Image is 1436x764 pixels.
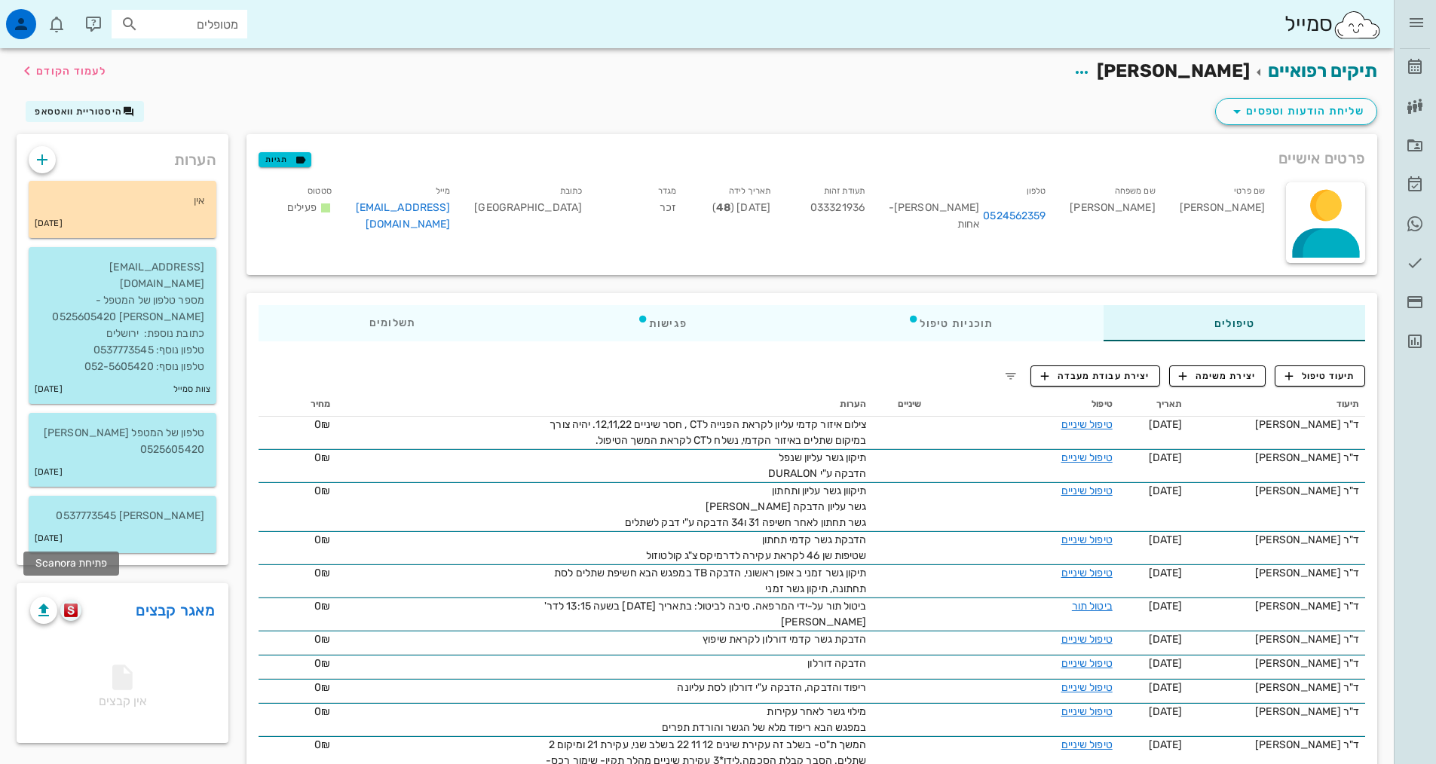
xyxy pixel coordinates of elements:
[983,208,1046,225] a: 0524562359
[35,464,63,481] small: [DATE]
[807,657,866,670] span: הדבקה דורלון
[314,738,330,751] span: 0₪
[1333,10,1382,40] img: SmileCloud logo
[798,305,1104,341] div: תוכניות טיפול
[1179,369,1256,383] span: יצירת משימה
[873,393,928,417] th: שיניים
[1168,179,1277,242] div: [PERSON_NAME]
[1058,179,1167,242] div: [PERSON_NAME]
[889,200,1046,233] div: [PERSON_NAME]- אחות
[1149,738,1183,751] span: [DATE]
[1061,567,1113,579] a: טיפול שיניים
[136,598,215,622] a: מאגר קבצים
[677,681,866,694] span: ריפוד והדבקה, הדבקה ע"י דורלון לסת עליונה
[1285,369,1355,383] span: תיעוד טיפול
[1284,8,1382,41] div: סמייל
[1194,680,1359,695] div: ד"ר [PERSON_NAME]
[1194,656,1359,671] div: ד"ר [PERSON_NAME]
[265,153,305,167] span: תגיות
[259,152,311,167] button: תגיות
[1061,418,1113,431] a: טיפול שיניים
[1097,60,1250,81] span: [PERSON_NAME]
[26,101,144,122] button: היסטוריית וואטסאפ
[1149,705,1183,718] span: [DATE]
[44,12,54,21] span: תג
[35,530,63,547] small: [DATE]
[1061,533,1113,546] a: טיפול שיניים
[314,484,330,497] span: 0₪
[550,418,866,447] span: צילום איזור קדמי עליון לקראת הפנייה לCT , חסר שיניים 12,11,22. יהיה צורך במיקום שתלים באיזור הקדמ...
[35,215,63,232] small: [DATE]
[314,681,330,694] span: 0₪
[1149,484,1183,497] span: [DATE]
[768,451,867,480] span: תיקון גשר עליון שנפל הדבקה ע"י DURALON
[729,186,770,196] small: תאריך לידה
[927,393,1118,417] th: טיפול
[287,201,317,214] span: פעילים
[64,604,78,617] img: scanora logo
[41,193,204,209] p: אין
[1072,600,1113,613] a: ביטול תור
[810,201,865,214] span: 033321936
[1149,600,1183,613] span: [DATE]
[1228,102,1364,121] span: שליחת הודעות וטפסים
[1188,393,1365,417] th: תיעוד
[1234,186,1265,196] small: שם פרטי
[1061,451,1113,464] a: טיפול שיניים
[1194,631,1359,647] div: ד"ר [PERSON_NAME]
[314,418,330,431] span: 0₪
[1194,737,1359,753] div: ד"ר [PERSON_NAME]
[662,705,867,734] span: מילוי גשר לאחר עקירות במפגש הבא ריפוד מלא של הגשר והורדת תפרים
[716,201,730,214] strong: 48
[369,318,415,329] span: תשלומים
[1278,146,1365,170] span: פרטים אישיים
[314,633,330,646] span: 0₪
[314,600,330,613] span: 0₪
[314,451,330,464] span: 0₪
[1061,738,1113,751] a: טיפול שיניים
[1149,681,1183,694] span: [DATE]
[1194,704,1359,720] div: ד"ר [PERSON_NAME]
[703,633,866,646] span: הדבקת גשר קדמי דורלון לקראת שיפוץ
[625,484,867,529] span: תיקוון גשר עליון ותחתון גשר עליון הדבקה [PERSON_NAME] גשר תחתון לאחר חשיפה 31 ו34 הדבקה ע"י דבק ל...
[41,508,204,524] p: [PERSON_NAME] 0537773545
[544,600,867,628] span: ביטול תור על-ידי המרפאה. סיבה לביטול: בתאריך [DATE] בשעה 13:15 לדר' [PERSON_NAME]
[308,186,332,196] small: סטטוס
[1061,681,1113,694] a: טיפול שיניים
[314,705,330,718] span: 0₪
[356,201,451,231] a: [EMAIL_ADDRESS][DOMAIN_NAME]
[60,600,81,621] button: scanora logo
[314,533,330,546] span: 0₪
[1215,98,1377,125] button: שליחת הודעות וטפסים
[1149,418,1183,431] span: [DATE]
[336,393,873,417] th: הערות
[824,186,865,196] small: תעודת זהות
[1194,450,1359,466] div: ד"ר [PERSON_NAME]
[1194,598,1359,614] div: ד"ר [PERSON_NAME]
[1115,186,1156,196] small: שם משפחה
[1169,365,1266,387] button: יצירת משימה
[1194,565,1359,581] div: ד"ר [PERSON_NAME]
[41,425,204,458] p: טלפון של המטפל [PERSON_NAME] 0525605420
[554,567,866,595] span: תיקון גשר זמני ב אופן ראשוני, הדבקה TB במפגש הבא חשיפת שתלים לסת תחתונה, תיקון גשר זמני
[35,106,122,117] span: היסטוריית וואטסאפ
[1149,451,1183,464] span: [DATE]
[1149,633,1183,646] span: [DATE]
[1194,532,1359,548] div: ד"ר [PERSON_NAME]
[1027,186,1046,196] small: טלפון
[712,201,770,214] span: [DATE] ( )
[41,259,204,375] p: [EMAIL_ADDRESS][DOMAIN_NAME] מספר טלפון של המטפל - [PERSON_NAME] 0525605420 כתובת נוספת: ירושלים ...
[1061,484,1113,497] a: טיפול שיניים
[1194,417,1359,432] div: ד"ר [PERSON_NAME]
[1275,365,1365,387] button: תיעוד טיפול
[1061,633,1113,646] a: טיפול שיניים
[1030,365,1159,387] button: יצירת עבודת מעבדה
[560,186,583,196] small: כתובת
[1149,567,1183,579] span: [DATE]
[314,657,330,670] span: 0₪
[658,186,676,196] small: מגדר
[646,533,867,562] span: הדבקת גשר קדמי תחתון שטיפות שן 46 לקראת עקירה לדרמיקס צ"ג קולטוזול
[18,57,106,84] button: לעמוד הקודם
[1041,369,1150,383] span: יצירת עבודת מעבדה
[35,381,63,398] small: [DATE]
